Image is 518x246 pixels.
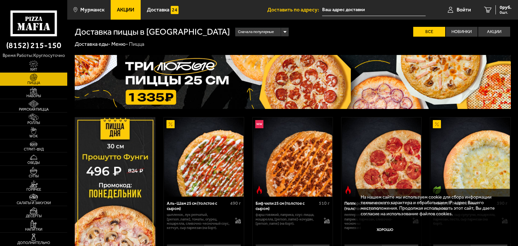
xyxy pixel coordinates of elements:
[267,7,322,12] span: Доставить по адресу:
[75,27,230,36] h1: Доставка пиццы в [GEOGRAPHIC_DATA]
[344,201,406,211] div: Пепперони Пиканто 25 см (толстое с сыром)
[75,41,110,47] a: Доставка еды-
[171,6,179,14] img: 15daf4d41897b9f0e9f617042186c801.svg
[255,186,263,194] img: Острое блюдо
[500,5,511,10] span: 0 руб.
[457,7,471,12] span: Войти
[256,213,319,226] p: фарш говяжий, паприка, соус-пицца, моцарелла, [PERSON_NAME]-кочудян, [PERSON_NAME] (на борт).
[342,117,421,197] img: Пепперони Пиканто 25 см (толстое с сыром)
[164,117,244,197] a: АкционныйАль-Шам 25 см (толстое с сыром)
[433,120,441,128] img: Акционный
[478,27,510,36] label: Акции
[167,213,230,230] p: цыпленок, лук репчатый, [PERSON_NAME], томаты, огурец, моцарелла, сливочно-чесночный соус, кетчуп...
[253,117,333,197] a: НовинкаОстрое блюдоБиф чили 25 см (толстое с сыром)
[361,222,409,238] button: Хорошо
[430,117,510,197] a: АкционныйВегетарианское блюдо4 сыра 25 см (толстое с сыром)
[238,27,274,37] span: Сначала популярные
[230,201,241,206] span: 490 г
[129,41,144,47] div: Пицца
[361,194,501,217] p: На нашем сайте мы используем cookie для сбора информации технического характера и обрабатываем IP...
[433,186,441,194] img: Вегетарианское блюдо
[167,201,228,211] div: Аль-Шам 25 см (толстое с сыром)
[164,117,243,197] img: Аль-Шам 25 см (толстое с сыром)
[166,120,175,128] img: Акционный
[413,27,445,36] label: Все
[111,41,128,47] a: Меню-
[431,117,510,197] img: 4 сыра 25 см (толстое с сыром)
[341,117,421,197] a: Острое блюдоПепперони Пиканто 25 см (толстое с сыром)
[500,10,511,14] span: 0 шт.
[344,186,352,194] img: Острое блюдо
[117,7,134,12] span: Акции
[319,201,330,206] span: 510 г
[256,201,317,211] div: Биф чили 25 см (толстое с сыром)
[255,120,263,128] img: Новинка
[322,4,426,16] input: Ваш адрес доставки
[344,213,407,230] p: пепперони, сыр Моцарелла, мед, паприка, пармезан, сливочно-чесночный соус, халапеньо, сыр пармеза...
[446,27,478,36] label: Новинки
[147,7,169,12] span: Доставка
[253,117,332,197] img: Биф чили 25 см (толстое с сыром)
[80,7,104,12] span: Мурманск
